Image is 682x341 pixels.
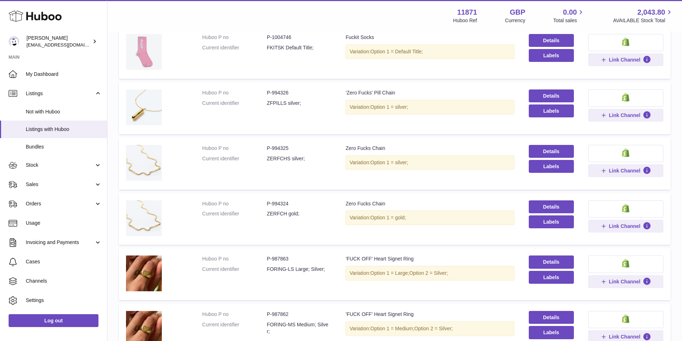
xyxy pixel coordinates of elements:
[345,200,514,207] div: Zero Fucks Chain
[26,35,91,48] div: [PERSON_NAME]
[267,89,331,96] dd: P-994326
[345,311,514,318] div: 'FUCK OFF' Heart Signet Ring
[529,255,574,268] a: Details
[26,42,105,48] span: [EMAIL_ADDRESS][DOMAIN_NAME]
[267,210,331,217] dd: ZERFCH gold;
[371,326,415,331] span: Option 1 = Medium;
[26,278,102,284] span: Channels
[345,100,514,115] div: Variation:
[345,321,514,336] div: Variation:
[529,160,574,173] button: Labels
[26,162,94,169] span: Stock
[371,160,408,165] span: Option 1 = silver;
[609,278,640,285] span: Link Channel
[26,108,102,115] span: Not with Huboo
[529,145,574,158] a: Details
[622,315,629,323] img: shopify-small.png
[267,321,331,335] dd: FORING-MS Medium; Silver;
[609,223,640,229] span: Link Channel
[26,258,102,265] span: Cases
[371,215,406,220] span: Option 1 = gold;
[588,53,663,66] button: Link Channel
[529,271,574,284] button: Labels
[126,255,162,291] img: 'FUCK OFF' Heart Signet Ring
[26,126,102,133] span: Listings with Huboo
[588,275,663,288] button: Link Channel
[529,215,574,228] button: Labels
[553,17,585,24] span: Total sales
[202,321,267,335] dt: Current identifier
[609,112,640,118] span: Link Channel
[202,44,267,51] dt: Current identifier
[202,200,267,207] dt: Huboo P no
[622,204,629,213] img: shopify-small.png
[371,270,410,276] span: Option 1 = Large;
[529,49,574,62] button: Labels
[345,44,514,59] div: Variation:
[622,38,629,46] img: shopify-small.png
[267,200,331,207] dd: P-994324
[26,239,94,246] span: Invoicing and Payments
[622,148,629,157] img: shopify-small.png
[267,311,331,318] dd: P-987862
[267,34,331,41] dd: P-1004746
[588,164,663,177] button: Link Channel
[371,104,408,110] span: Option 1 = silver;
[9,36,19,47] img: internalAdmin-11871@internal.huboo.com
[267,255,331,262] dd: P-987863
[26,220,102,226] span: Usage
[26,297,102,304] span: Settings
[202,255,267,262] dt: Huboo P no
[453,17,477,24] div: Huboo Ref
[345,89,514,96] div: 'Zero Fucks' Pill Chain
[510,8,525,17] strong: GBP
[345,255,514,262] div: 'FUCK OFF' Heart Signet Ring
[553,8,585,24] a: 0.00 Total sales
[529,89,574,102] a: Details
[9,314,98,327] a: Log out
[609,57,640,63] span: Link Channel
[126,89,162,125] img: 'Zero Fucks' Pill Chain
[345,34,514,41] div: Fuckit Socks
[202,34,267,41] dt: Huboo P no
[26,181,94,188] span: Sales
[505,17,526,24] div: Currency
[202,145,267,152] dt: Huboo P no
[26,143,102,150] span: Bundles
[26,71,102,78] span: My Dashboard
[457,8,477,17] strong: 11871
[126,145,162,181] img: Zero Fucks Chain
[267,44,331,51] dd: FKITSK Default Title;
[202,89,267,96] dt: Huboo P no
[588,109,663,122] button: Link Channel
[202,266,267,273] dt: Current identifier
[126,34,162,70] img: Fuckit Socks
[26,90,94,97] span: Listings
[414,326,453,331] span: Option 2 = Silver;
[267,100,331,107] dd: ZFPILLS silver;
[613,17,673,24] span: AVAILABLE Stock Total
[529,200,574,213] a: Details
[529,104,574,117] button: Labels
[622,259,629,268] img: shopify-small.png
[609,167,640,174] span: Link Channel
[202,155,267,162] dt: Current identifier
[563,8,577,17] span: 0.00
[126,200,162,236] img: Zero Fucks Chain
[267,266,331,273] dd: FORING-LS Large; Silver;
[267,155,331,162] dd: ZERFCHS silver;
[345,155,514,170] div: Variation:
[345,210,514,225] div: Variation:
[202,210,267,217] dt: Current identifier
[371,49,423,54] span: Option 1 = Default Title;
[409,270,448,276] span: Option 2 = Silver;
[529,326,574,339] button: Labels
[613,8,673,24] a: 2,043.80 AVAILABLE Stock Total
[622,93,629,102] img: shopify-small.png
[345,145,514,152] div: Zero Fucks Chain
[267,145,331,152] dd: P-994325
[637,8,665,17] span: 2,043.80
[202,100,267,107] dt: Current identifier
[609,333,640,340] span: Link Channel
[529,34,574,47] a: Details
